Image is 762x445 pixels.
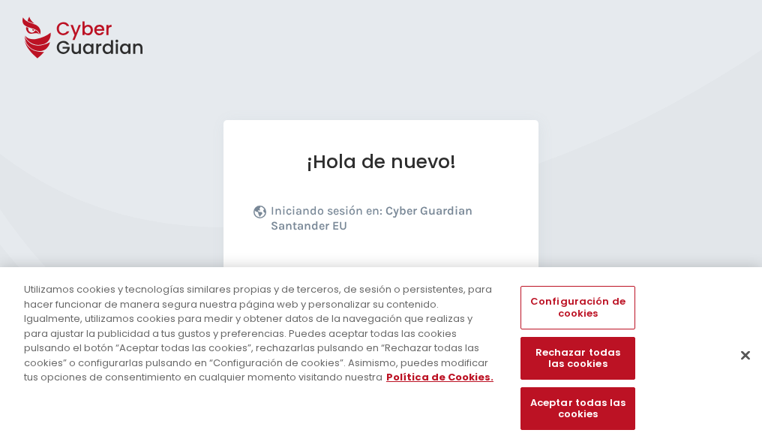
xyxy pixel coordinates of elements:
[271,203,472,233] b: Cyber Guardian Santander EU
[729,338,762,371] button: Cerrar
[520,387,634,430] button: Aceptar todas las cookies
[24,282,498,385] div: Utilizamos cookies y tecnologías similares propias y de terceros, de sesión o persistentes, para ...
[271,203,505,241] p: Iniciando sesión en:
[386,370,493,384] a: Más información sobre su privacidad, se abre en una nueva pestaña
[520,286,634,329] button: Configuración de cookies, Abre el cuadro de diálogo del centro de preferencias.
[520,337,634,380] button: Rechazar todas las cookies
[253,150,508,173] h1: ¡Hola de nuevo!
